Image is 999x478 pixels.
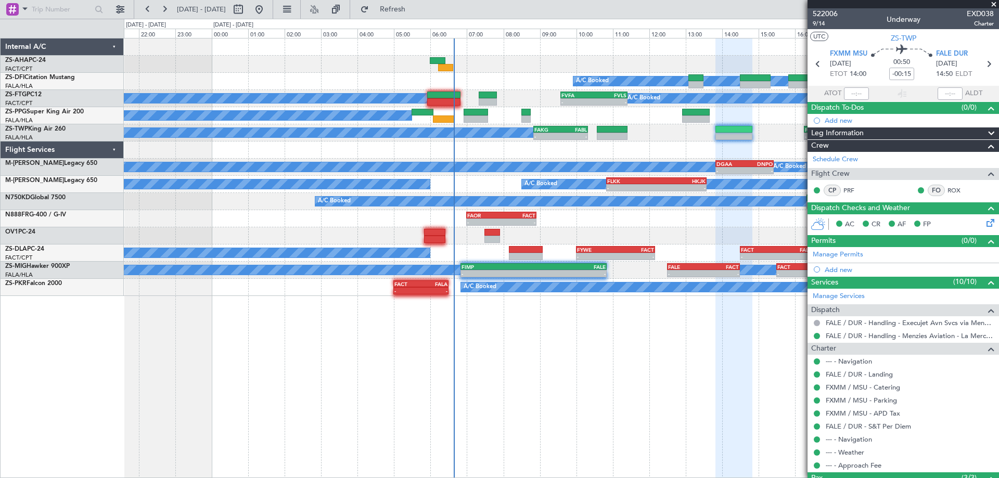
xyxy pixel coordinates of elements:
[5,92,42,98] a: ZS-FTGPC12
[462,264,533,270] div: FIMP
[5,57,46,63] a: ZS-AHAPC-24
[577,247,616,253] div: FYWE
[5,134,33,141] a: FALA/HLA
[5,160,97,166] a: M-[PERSON_NAME]Legacy 650
[826,435,872,444] a: --- - Navigation
[962,102,977,113] span: (0/0)
[540,29,577,38] div: 09:00
[830,59,851,69] span: [DATE]
[845,219,854,230] span: AC
[577,29,613,38] div: 10:00
[5,229,18,235] span: OV1
[657,185,706,191] div: -
[955,69,972,80] span: ELDT
[321,29,357,38] div: 03:00
[936,59,957,69] span: [DATE]
[613,29,649,38] div: 11:00
[212,29,248,38] div: 00:00
[534,126,561,133] div: FAKG
[561,99,594,105] div: -
[810,32,828,41] button: UTC
[5,109,84,115] a: ZS-PPGSuper King Air 200
[464,279,496,295] div: A/C Booked
[741,247,776,253] div: FACT
[248,29,285,38] div: 01:00
[813,19,838,28] span: 9/14
[824,185,841,196] div: CP
[502,212,535,218] div: FACT
[649,29,686,38] div: 12:00
[126,21,166,30] div: [DATE] - [DATE]
[807,270,837,277] div: -
[657,178,706,184] div: HKJK
[928,185,945,196] div: FO
[703,264,739,270] div: FACT
[824,88,841,99] span: ATOT
[813,154,858,165] a: Schedule Crew
[5,117,33,124] a: FALA/HLA
[285,29,321,38] div: 02:00
[776,247,812,253] div: FALA
[811,127,864,139] span: Leg Information
[467,212,501,218] div: FAOR
[5,82,33,90] a: FALA/HLA
[936,69,953,80] span: 14:50
[777,270,807,277] div: -
[813,250,863,260] a: Manage Permits
[773,159,806,175] div: A/C Booked
[577,253,616,260] div: -
[5,74,24,81] span: ZS-DFI
[722,29,759,38] div: 14:00
[5,65,32,73] a: FACT/CPT
[843,186,867,195] a: PRF
[826,383,900,392] a: FXMM / MSU - Catering
[5,177,64,184] span: M-[PERSON_NAME]
[826,422,911,431] a: FALE / DUR - S&T Per Diem
[826,409,900,418] a: FXMM / MSU - APD Tax
[533,264,605,270] div: FALE
[745,161,773,167] div: DNPO
[777,264,807,270] div: FACT
[716,167,745,174] div: -
[318,193,351,209] div: A/C Booked
[745,167,773,174] div: -
[811,277,838,289] span: Services
[5,229,35,235] a: OV1PC-24
[355,1,418,18] button: Refresh
[811,140,829,152] span: Crew
[627,91,660,106] div: A/C Booked
[891,33,916,44] span: ZS-TWP
[5,195,30,201] span: N750KD
[5,246,44,252] a: ZS-DLAPC-24
[607,185,657,191] div: -
[741,253,776,260] div: -
[5,126,28,132] span: ZS-TWP
[759,29,795,38] div: 15:00
[561,126,587,133] div: FABL
[177,5,226,14] span: [DATE] - [DATE]
[898,219,906,230] span: AF
[811,202,910,214] span: Dispatch Checks and Weather
[394,29,430,38] div: 05:00
[5,92,27,98] span: ZS-FTG
[394,281,421,287] div: FACT
[805,133,828,139] div: -
[467,29,503,38] div: 07:00
[826,448,864,457] a: --- - Weather
[807,264,837,270] div: FALA
[576,73,609,89] div: A/C Booked
[5,271,33,279] a: FALA/HLA
[175,29,212,38] div: 23:00
[887,14,920,25] div: Underway
[826,318,994,327] a: FALE / DUR - Handling - Execujet Avn Svcs via Menzies Aviation FALE / DUR
[421,281,447,287] div: FALA
[524,176,557,192] div: A/C Booked
[811,168,850,180] span: Flight Crew
[5,280,27,287] span: ZS-PKR
[616,253,654,260] div: -
[962,235,977,246] span: (0/0)
[936,49,968,59] span: FALE DUR
[462,270,533,277] div: -
[893,57,910,68] span: 00:50
[502,219,535,225] div: -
